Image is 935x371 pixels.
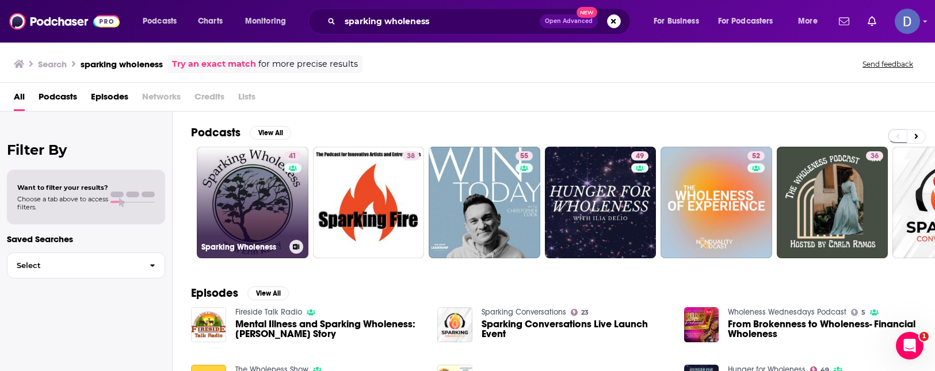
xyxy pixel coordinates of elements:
[7,141,165,158] h2: Filter By
[9,10,120,32] img: Podchaser - Follow, Share and Rate Podcasts
[581,310,589,315] span: 23
[7,262,140,269] span: Select
[895,9,920,34] img: User Profile
[39,87,77,111] a: Podcasts
[540,14,598,28] button: Open AdvancedNew
[191,307,226,342] img: Mental Illness and Sparking Wholeness: Erin Kerry’s Story
[752,151,760,162] span: 52
[516,151,533,160] a: 55
[407,151,415,162] span: 38
[197,147,308,258] a: 41Sparking Wholeness
[7,234,165,244] p: Saved Searches
[235,319,424,339] span: Mental Illness and Sparking Wholeness: [PERSON_NAME] Story
[91,87,128,111] a: Episodes
[238,87,255,111] span: Lists
[247,286,289,300] button: View All
[429,147,540,258] a: 55
[646,12,713,30] button: open menu
[81,59,163,70] h3: sparking wholeness
[198,13,223,29] span: Charts
[235,307,302,317] a: Fireside Talk Radio
[684,307,719,342] img: From Brokenness to Wholeness- Financial Wholeness
[194,87,224,111] span: Credits
[191,125,291,140] a: PodcastsView All
[7,253,165,278] button: Select
[437,307,472,342] img: Sparking Conversations Live Launch Event
[871,151,879,162] span: 36
[866,151,883,160] a: 36
[190,12,230,30] a: Charts
[777,147,888,258] a: 36
[545,18,593,24] span: Open Advanced
[631,151,648,160] a: 49
[191,286,289,300] a: EpisodesView All
[861,310,865,315] span: 5
[250,126,291,140] button: View All
[402,151,419,160] a: 38
[571,309,589,316] a: 23
[545,147,657,258] a: 49
[237,12,301,30] button: open menu
[135,12,192,30] button: open menu
[747,151,765,160] a: 52
[201,242,285,252] h3: Sparking Wholeness
[245,13,286,29] span: Monitoring
[896,332,923,359] iframe: Intercom live chat
[191,125,241,140] h2: Podcasts
[17,195,108,211] span: Choose a tab above to access filters.
[38,59,67,70] h3: Search
[728,307,846,317] a: Wholeness Wednesdays Podcast
[798,13,818,29] span: More
[863,12,881,31] a: Show notifications dropdown
[834,12,854,31] a: Show notifications dropdown
[258,58,358,71] span: for more precise results
[191,286,238,300] h2: Episodes
[319,8,642,35] div: Search podcasts, credits, & more...
[289,151,296,162] span: 41
[284,151,301,160] a: 41
[661,147,772,258] a: 52
[143,13,177,29] span: Podcasts
[142,87,181,111] span: Networks
[728,319,917,339] a: From Brokenness to Wholeness- Financial Wholeness
[636,151,644,162] span: 49
[520,151,528,162] span: 55
[790,12,832,30] button: open menu
[895,9,920,34] button: Show profile menu
[482,307,566,317] a: Sparking Conversations
[340,12,540,30] input: Search podcasts, credits, & more...
[14,87,25,111] a: All
[859,59,917,69] button: Send feedback
[919,332,929,341] span: 1
[17,183,108,192] span: Want to filter your results?
[895,9,920,34] span: Logged in as dianawurster
[482,319,670,339] a: Sparking Conversations Live Launch Event
[313,147,425,258] a: 38
[851,309,865,316] a: 5
[711,12,790,30] button: open menu
[654,13,699,29] span: For Business
[718,13,773,29] span: For Podcasters
[577,7,597,18] span: New
[172,58,256,71] a: Try an exact match
[235,319,424,339] a: Mental Illness and Sparking Wholeness: Erin Kerry’s Story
